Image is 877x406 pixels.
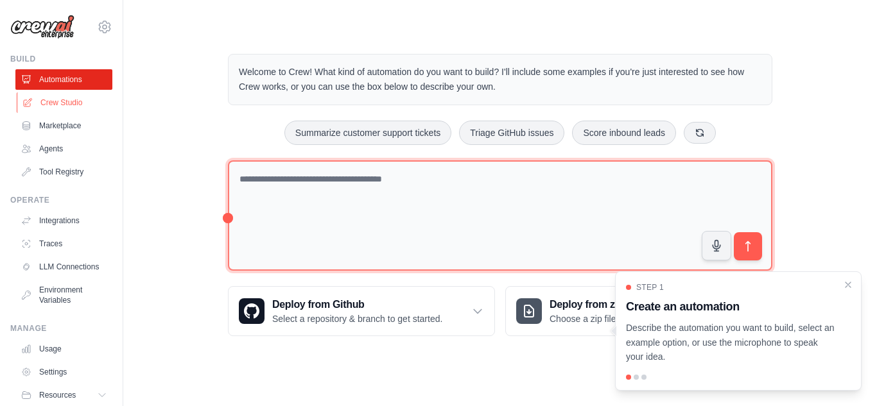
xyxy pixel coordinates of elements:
a: Usage [15,339,112,359]
button: Triage GitHub issues [459,121,564,145]
a: Tool Registry [15,162,112,182]
h3: Deploy from zip file [550,297,658,312]
button: Close walkthrough [843,280,853,290]
p: Describe the automation you want to build, select an example option, or use the microphone to spe... [626,321,835,364]
img: Logo [10,15,74,39]
a: Settings [15,362,112,382]
a: Environment Variables [15,280,112,310]
button: Resources [15,385,112,405]
button: Summarize customer support tickets [284,121,451,145]
p: Welcome to Crew! What kind of automation do you want to build? I'll include some examples if you'... [239,65,761,94]
p: Select a repository & branch to get started. [272,312,442,325]
div: Build [10,54,112,64]
div: Manage [10,323,112,334]
a: Crew Studio [17,92,114,113]
a: Agents [15,139,112,159]
p: Choose a zip file to upload. [550,312,658,325]
a: Integrations [15,210,112,231]
div: Operate [10,195,112,205]
iframe: Chat Widget [813,344,877,406]
a: Automations [15,69,112,90]
span: Resources [39,390,76,400]
h3: Deploy from Github [272,297,442,312]
button: Score inbound leads [572,121,676,145]
a: Marketplace [15,115,112,136]
a: Traces [15,233,112,254]
span: Step 1 [636,282,664,292]
h3: Create an automation [626,298,835,316]
a: LLM Connections [15,257,112,277]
